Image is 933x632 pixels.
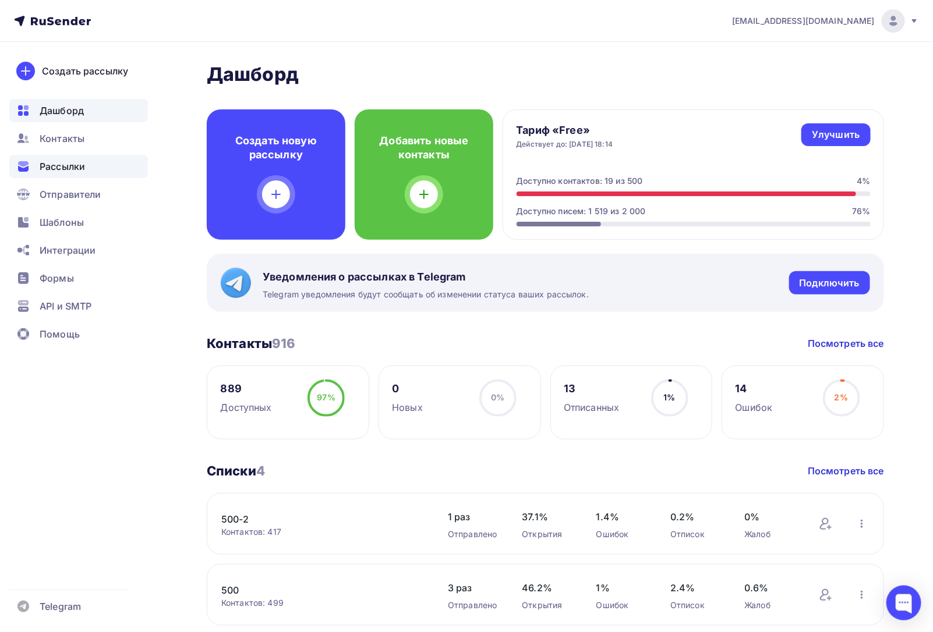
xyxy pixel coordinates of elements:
span: Формы [40,271,74,285]
a: [EMAIL_ADDRESS][DOMAIN_NAME] [732,9,919,33]
div: Улучшить [812,128,860,141]
h4: Тариф «Free» [517,123,613,137]
span: 0.2% [670,510,721,524]
a: Посмотреть все [808,464,884,478]
span: 2% [835,392,848,402]
span: 0% [491,392,504,402]
div: Действует до: [DATE] 18:14 [517,140,613,149]
span: Telegram [40,599,81,613]
div: 889 [221,382,272,396]
span: Контакты [40,132,84,145]
div: Доступных [221,400,272,414]
span: 1 раз [448,510,499,524]
a: Контакты [9,127,148,150]
div: Отправлено [448,599,499,611]
div: Ошибок [596,528,647,540]
a: Отправители [9,183,148,206]
h4: Добавить новые контакты [373,134,475,162]
a: Посмотреть все [808,336,884,350]
h2: Дашборд [207,63,884,86]
span: 37.1% [522,510,573,524]
a: Шаблоны [9,211,148,234]
span: 3 раз [448,581,499,595]
div: 76% [852,205,870,217]
span: Telegram уведомления будут сообщать об изменении статуса ваших рассылок. [263,289,589,300]
div: Открытия [522,599,573,611]
div: 14 [736,382,773,396]
h4: Создать новую рассылку [225,134,327,162]
a: 500 [221,583,419,597]
div: Жалоб [744,528,795,540]
div: 13 [564,382,619,396]
span: Уведомления о рассылках в Telegram [263,270,589,284]
span: 97% [317,392,335,402]
span: [EMAIL_ADDRESS][DOMAIN_NAME] [732,15,875,27]
h3: Списки [207,463,265,479]
div: Доступно контактов: 19 из 500 [517,175,643,187]
span: 1% [596,581,647,595]
div: Открытия [522,528,573,540]
div: Ошибок [596,599,647,611]
span: Дашборд [40,104,84,118]
span: 916 [272,336,295,351]
div: Доступно писем: 1 519 из 2 000 [517,205,646,217]
span: 1% [664,392,676,402]
a: 500-2 [221,512,419,526]
span: 46.2% [522,581,573,595]
span: Рассылки [40,159,85,173]
div: Контактов: 417 [221,526,425,538]
div: Отписок [670,599,721,611]
span: API и SMTP [40,299,91,313]
span: Интеграции [40,243,96,257]
div: Контактов: 499 [221,597,425,609]
span: 1.4% [596,510,647,524]
span: 2.4% [670,581,721,595]
span: Отправители [40,187,101,201]
a: Дашборд [9,99,148,122]
span: Шаблоны [40,215,84,229]
div: Ошибок [736,400,773,414]
span: Помощь [40,327,80,341]
div: 0 [392,382,423,396]
div: 4% [857,175,870,187]
a: Рассылки [9,155,148,178]
div: Отправлено [448,528,499,540]
div: Отписанных [564,400,619,414]
h3: Контакты [207,335,296,351]
div: Новых [392,400,423,414]
div: Жалоб [744,599,795,611]
div: Отписок [670,528,721,540]
span: 0% [744,510,795,524]
div: Подключить [800,276,860,290]
div: Создать рассылку [42,64,128,78]
span: 0.6% [744,581,795,595]
a: Формы [9,267,148,290]
span: 4 [256,463,265,478]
